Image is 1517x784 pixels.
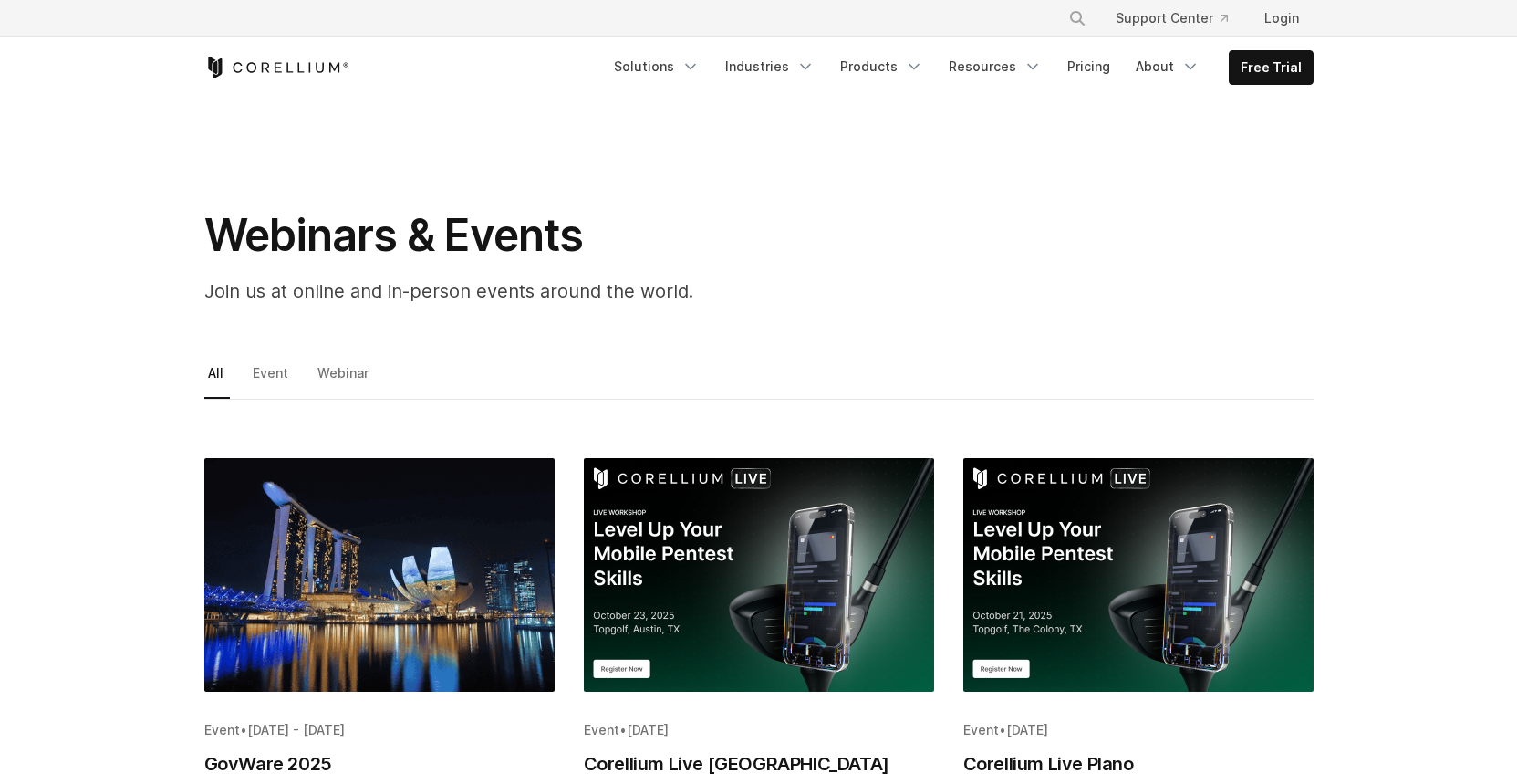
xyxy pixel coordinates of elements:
[204,458,555,692] img: GovWare 2025
[204,277,934,305] p: Join us at online and in-person events around the world.
[829,50,934,83] a: Products
[1101,2,1242,35] a: Support Center
[249,361,295,399] a: Event
[204,361,230,399] a: All
[204,57,349,78] a: Corellium Home
[204,750,555,778] h2: GovWare 2025
[627,722,669,737] span: [DATE]
[1230,51,1313,84] a: Free Trial
[603,50,711,83] a: Solutions
[314,361,375,399] a: Webinar
[1006,722,1048,737] span: [DATE]
[247,722,345,737] span: [DATE] - [DATE]
[584,722,619,737] span: Event
[603,50,1314,85] div: Navigation Menu
[204,208,934,263] h1: Webinars & Events
[1125,50,1210,83] a: About
[584,721,934,739] div: •
[714,50,826,83] a: Industries
[1250,2,1314,35] a: Login
[584,458,934,692] img: Corellium Live Austin TX: Level Up Your Mobile Pentest Skills
[1061,2,1094,35] button: Search
[204,721,555,739] div: •
[963,722,999,737] span: Event
[938,50,1053,83] a: Resources
[963,458,1314,692] img: Corellium Live Plano TX: Level Up Your Mobile Pentest Skills
[963,721,1314,739] div: •
[1046,2,1314,35] div: Navigation Menu
[1056,50,1121,83] a: Pricing
[204,722,240,737] span: Event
